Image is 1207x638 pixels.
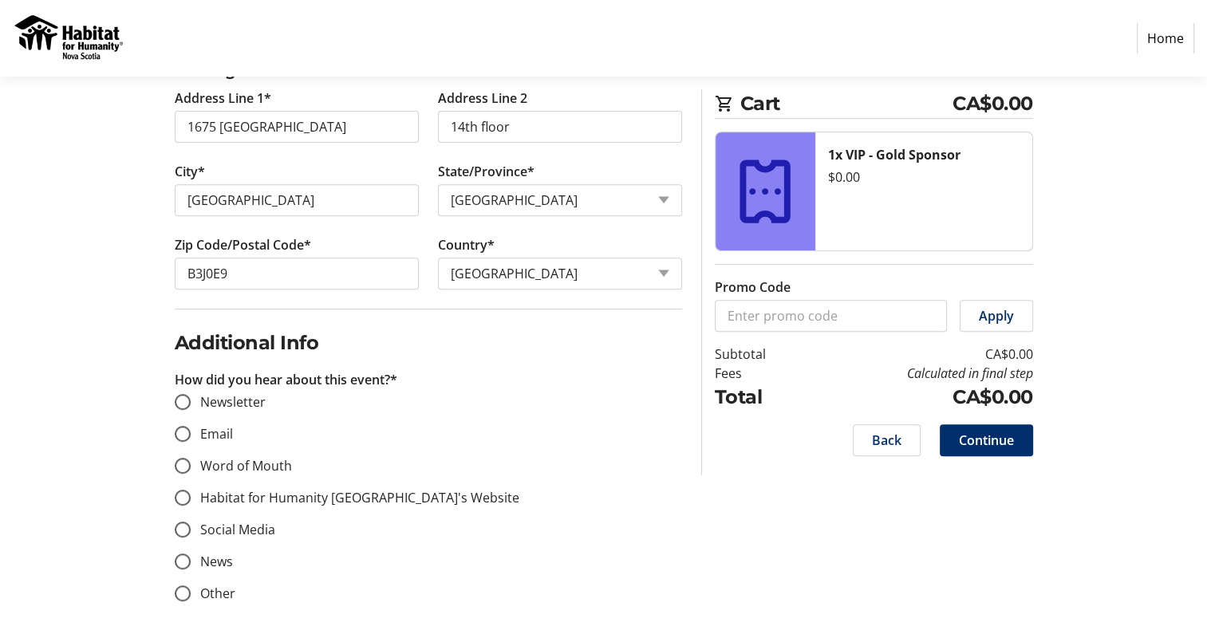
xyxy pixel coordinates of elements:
a: Home [1137,23,1194,53]
span: Apply [979,306,1014,325]
span: Newsletter [200,393,266,411]
button: Apply [960,300,1033,332]
td: Subtotal [715,345,807,364]
label: Address Line 1* [175,89,271,108]
input: City [175,184,419,216]
input: Zip or Postal Code [175,258,419,289]
input: Address [175,111,419,143]
td: Fees [715,364,807,383]
span: Back [872,431,901,450]
label: Promo Code [715,278,791,297]
span: Habitat for Humanity [GEOGRAPHIC_DATA]'s Website [200,489,519,506]
input: Enter promo code [715,300,947,332]
label: State/Province* [438,162,534,181]
img: Habitat for Humanity Nova Scotia's Logo [13,6,126,70]
label: Address Line 2 [438,89,527,108]
td: CA$0.00 [807,383,1033,412]
button: Continue [940,424,1033,456]
button: Back [853,424,921,456]
td: Calculated in final step [807,364,1033,383]
label: Other [191,584,235,603]
h2: Additional Info [175,329,682,357]
label: Zip Code/Postal Code* [175,235,311,254]
span: Cart [740,89,953,118]
td: CA$0.00 [807,345,1033,364]
strong: 1x VIP - Gold Sponsor [828,146,960,163]
div: $0.00 [828,167,1020,187]
span: Email [200,425,233,443]
span: CA$0.00 [953,89,1033,118]
p: How did you hear about this event?* [175,370,682,389]
span: Continue [959,431,1014,450]
span: Word of Mouth [200,457,292,475]
td: Total [715,383,807,412]
label: City* [175,162,205,181]
label: Country* [438,235,495,254]
span: Social Media [200,521,275,538]
span: News [200,553,233,570]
